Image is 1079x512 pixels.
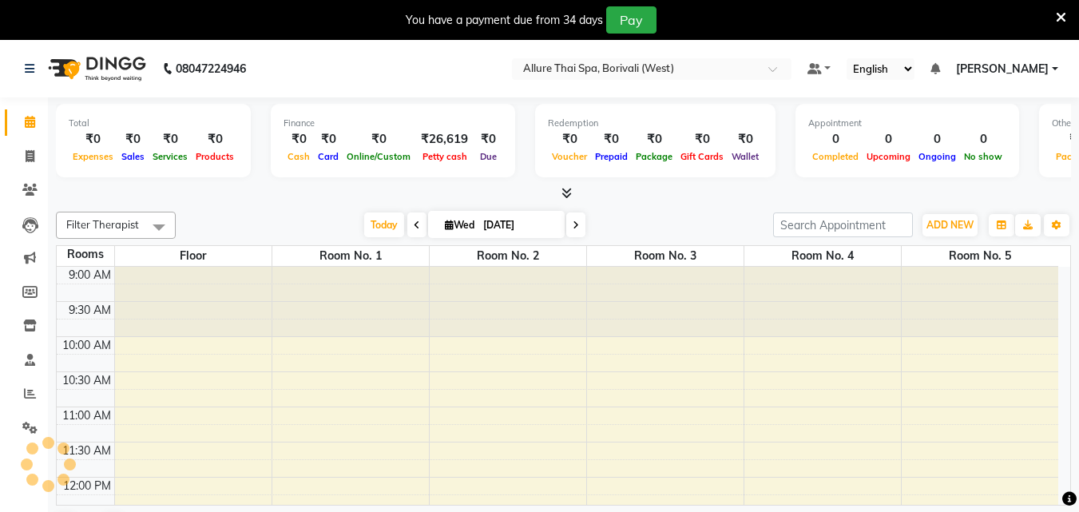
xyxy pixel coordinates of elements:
[314,151,343,162] span: Card
[192,130,238,149] div: ₹0
[65,302,114,319] div: 9:30 AM
[548,117,763,130] div: Redemption
[902,246,1059,266] span: Room No. 5
[474,130,502,149] div: ₹0
[272,246,429,266] span: Room No. 1
[548,151,591,162] span: Voucher
[117,130,149,149] div: ₹0
[284,117,502,130] div: Finance
[744,246,901,266] span: Room No. 4
[441,219,478,231] span: Wed
[914,130,960,149] div: 0
[676,130,728,149] div: ₹0
[69,117,238,130] div: Total
[808,151,863,162] span: Completed
[415,130,474,149] div: ₹26,619
[406,12,603,29] div: You have a payment due from 34 days
[430,246,586,266] span: Room No. 2
[149,130,192,149] div: ₹0
[41,46,150,91] img: logo
[59,407,114,424] div: 11:00 AM
[343,130,415,149] div: ₹0
[478,213,558,237] input: 2025-09-03
[60,478,114,494] div: 12:00 PM
[284,151,314,162] span: Cash
[914,151,960,162] span: Ongoing
[587,246,744,266] span: Room No. 3
[314,130,343,149] div: ₹0
[676,151,728,162] span: Gift Cards
[66,218,139,231] span: Filter Therapist
[808,117,1006,130] div: Appointment
[57,246,114,263] div: Rooms
[728,130,763,149] div: ₹0
[364,212,404,237] span: Today
[808,130,863,149] div: 0
[343,151,415,162] span: Online/Custom
[606,6,657,34] button: Pay
[591,130,632,149] div: ₹0
[960,130,1006,149] div: 0
[591,151,632,162] span: Prepaid
[922,214,978,236] button: ADD NEW
[59,337,114,354] div: 10:00 AM
[863,130,914,149] div: 0
[69,151,117,162] span: Expenses
[773,212,913,237] input: Search Appointment
[59,443,114,459] div: 11:30 AM
[149,151,192,162] span: Services
[960,151,1006,162] span: No show
[117,151,149,162] span: Sales
[65,267,114,284] div: 9:00 AM
[728,151,763,162] span: Wallet
[59,372,114,389] div: 10:30 AM
[632,130,676,149] div: ₹0
[956,61,1049,77] span: [PERSON_NAME]
[863,151,914,162] span: Upcoming
[176,46,246,91] b: 08047224946
[115,246,272,266] span: Floor
[419,151,471,162] span: Petty cash
[548,130,591,149] div: ₹0
[69,130,117,149] div: ₹0
[284,130,314,149] div: ₹0
[476,151,501,162] span: Due
[632,151,676,162] span: Package
[926,219,974,231] span: ADD NEW
[192,151,238,162] span: Products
